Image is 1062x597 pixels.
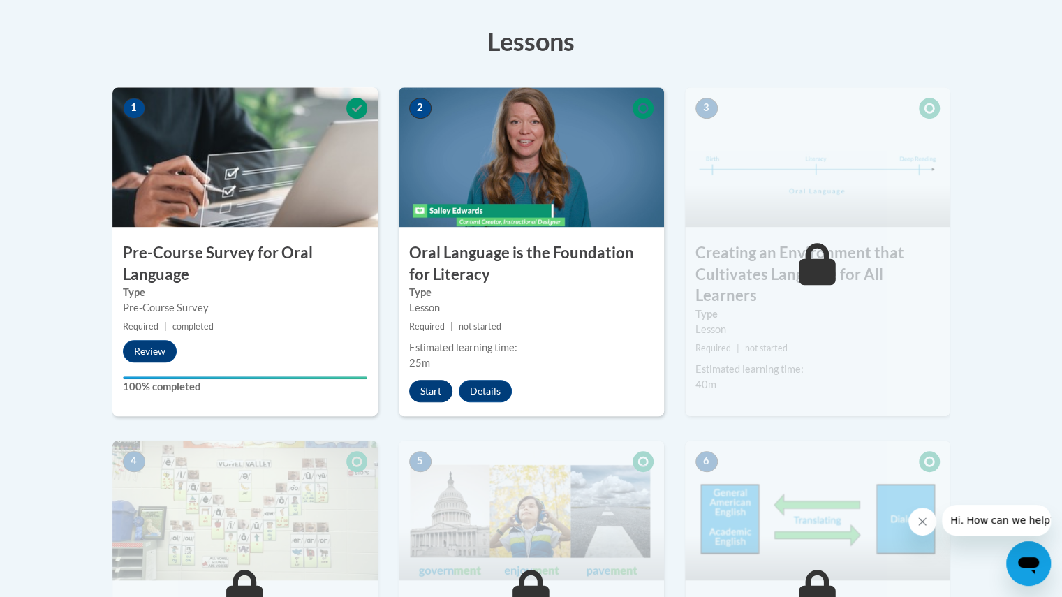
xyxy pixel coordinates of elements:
div: Pre-Course Survey [123,300,367,316]
span: 6 [695,451,718,472]
h3: Lessons [112,24,950,59]
div: Lesson [695,322,940,337]
iframe: Button to launch messaging window [1006,541,1051,586]
iframe: Message from company [942,505,1051,536]
span: 1 [123,98,145,119]
button: Start [409,380,452,402]
span: 3 [695,98,718,119]
img: Course Image [112,87,378,227]
img: Course Image [112,441,378,580]
label: Type [695,307,940,322]
span: 40m [695,378,716,390]
h3: Creating an Environment that Cultivates Language for All Learners [685,242,950,307]
span: Required [695,343,731,353]
span: 4 [123,451,145,472]
div: Estimated learning time: [695,362,940,377]
button: Details [459,380,512,402]
img: Course Image [399,441,664,580]
span: not started [459,321,501,332]
img: Course Image [685,87,950,227]
button: Review [123,340,177,362]
label: Type [409,285,654,300]
div: Your progress [123,376,367,379]
span: Required [409,321,445,332]
h3: Pre-Course Survey for Oral Language [112,242,378,286]
div: Estimated learning time: [409,340,654,355]
span: completed [172,321,214,332]
span: 2 [409,98,432,119]
span: Required [123,321,158,332]
span: | [164,321,167,332]
span: | [450,321,453,332]
img: Course Image [399,87,664,227]
h3: Oral Language is the Foundation for Literacy [399,242,664,286]
span: Hi. How can we help? [8,10,113,21]
div: Lesson [409,300,654,316]
span: | [737,343,739,353]
iframe: Close message [908,508,936,536]
label: 100% completed [123,379,367,395]
span: 25m [409,357,430,369]
span: 5 [409,451,432,472]
label: Type [123,285,367,300]
span: not started [745,343,788,353]
img: Course Image [685,441,950,580]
